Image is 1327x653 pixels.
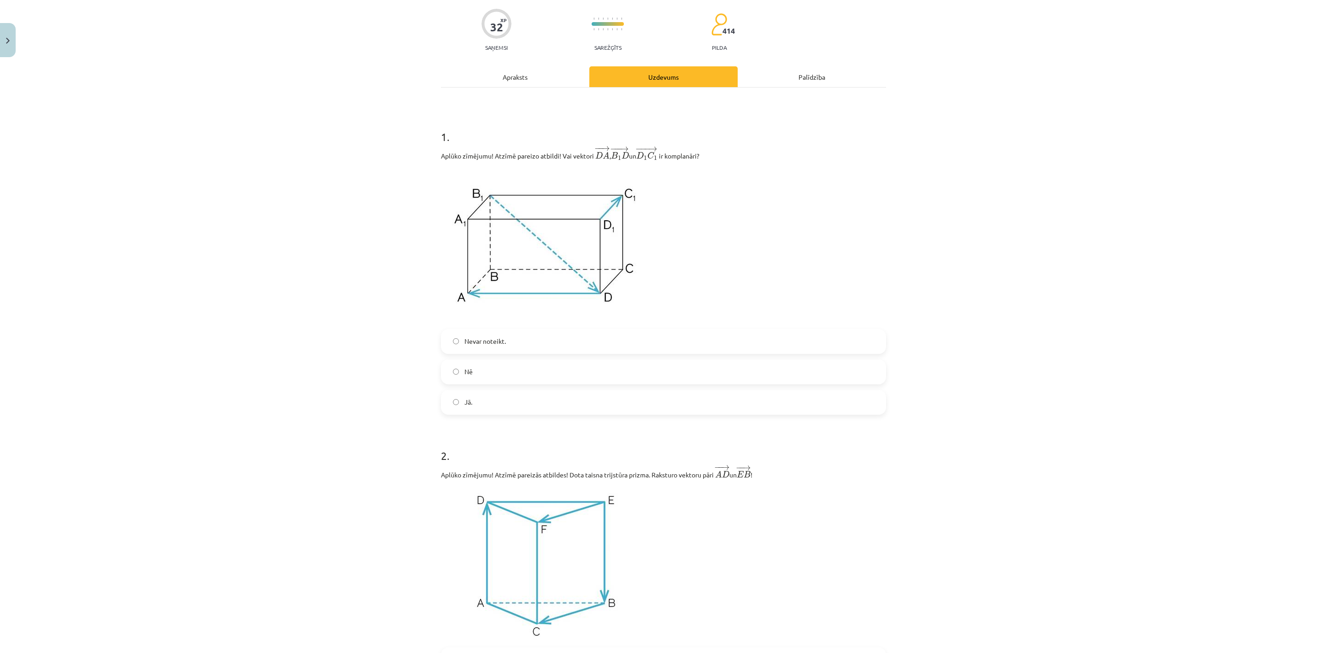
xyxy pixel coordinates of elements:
img: icon-short-line-57e1e144782c952c97e751825c79c345078a6d821885a25fce030b3d8c18986b.svg [593,28,594,30]
span: D [636,152,644,159]
span: E [737,471,744,477]
img: icon-short-line-57e1e144782c952c97e751825c79c345078a6d821885a25fce030b3d8c18986b.svg [607,18,608,20]
p: pilda [712,44,727,51]
span: Nē [464,367,473,377]
span: C [647,152,654,159]
span: − [594,146,601,151]
p: Sarežģīts [594,44,622,51]
span: D [722,471,729,477]
p: Aplūko zīmējumu! Atzīmē pareizās atbildes! Dota taisna trijstūra prizma. Raksturo vektoru pāri ﻿ ... [441,465,886,480]
span: → [742,465,751,471]
h1: 2 . [441,433,886,462]
span: → [648,147,658,152]
img: icon-short-line-57e1e144782c952c97e751825c79c345078a6d821885a25fce030b3d8c18986b.svg [598,18,599,20]
div: 32 [490,21,503,34]
span: D [595,152,603,159]
img: icon-short-line-57e1e144782c952c97e751825c79c345078a6d821885a25fce030b3d8c18986b.svg [603,28,604,30]
img: icon-short-line-57e1e144782c952c97e751825c79c345078a6d821885a25fce030b3d8c18986b.svg [617,18,617,20]
h1: 1 . [441,114,886,143]
img: icon-short-line-57e1e144782c952c97e751825c79c345078a6d821885a25fce030b3d8c18986b.svg [607,28,608,30]
span: 1 [618,156,621,160]
img: icon-short-line-57e1e144782c952c97e751825c79c345078a6d821885a25fce030b3d8c18986b.svg [603,18,604,20]
span: 1 [654,156,657,160]
span: − [714,465,721,470]
span: − [610,147,617,152]
span: A [715,471,722,477]
div: Uzdevums [589,66,738,87]
img: icon-short-line-57e1e144782c952c97e751825c79c345078a6d821885a25fce030b3d8c18986b.svg [621,18,622,20]
img: icon-short-line-57e1e144782c952c97e751825c79c345078a6d821885a25fce030b3d8c18986b.svg [593,18,594,20]
input: Nē [453,369,459,375]
span: 1 [644,156,647,160]
img: students-c634bb4e5e11cddfef0936a35e636f08e4e9abd3cc4e673bd6f9a4125e45ecb1.svg [711,13,727,36]
span: Nevar noteikt. [464,336,506,346]
span: A [603,152,610,159]
img: icon-close-lesson-0947bae3869378f0d4975bcd49f059093ad1ed9edebbc8119c70593378902aed.svg [6,38,10,44]
input: Jā. [453,399,459,405]
input: Nevar noteikt. [453,338,459,344]
img: icon-short-line-57e1e144782c952c97e751825c79c345078a6d821885a25fce030b3d8c18986b.svg [621,28,622,30]
span: D [622,152,629,159]
span: −− [640,147,648,152]
div: Apraksts [441,66,589,87]
img: icon-short-line-57e1e144782c952c97e751825c79c345078a6d821885a25fce030b3d8c18986b.svg [617,28,617,30]
img: icon-short-line-57e1e144782c952c97e751825c79c345078a6d821885a25fce030b3d8c18986b.svg [612,28,613,30]
span: −− [614,147,619,152]
span: B [744,471,751,477]
span: − [598,146,599,151]
span: − [739,465,740,471]
span: → [620,147,629,152]
div: Palīdzība [738,66,886,87]
span: XP [500,18,506,23]
span: B [611,152,618,159]
span: − [736,465,743,471]
span: − [717,465,719,470]
img: icon-short-line-57e1e144782c952c97e751825c79c345078a6d821885a25fce030b3d8c18986b.svg [598,28,599,30]
span: 414 [722,27,735,35]
p: Aplūko zīmējumu! Atzīmē pareizo atbildi! Vai vektori ﻿ , un ﻿ ir komplanāri? [441,146,886,161]
img: icon-short-line-57e1e144782c952c97e751825c79c345078a6d821885a25fce030b3d8c18986b.svg [612,18,613,20]
span: − [635,147,642,152]
span: → [721,465,730,470]
span: Jā. [464,397,472,407]
span: → [601,146,610,151]
p: Saņemsi [481,44,511,51]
